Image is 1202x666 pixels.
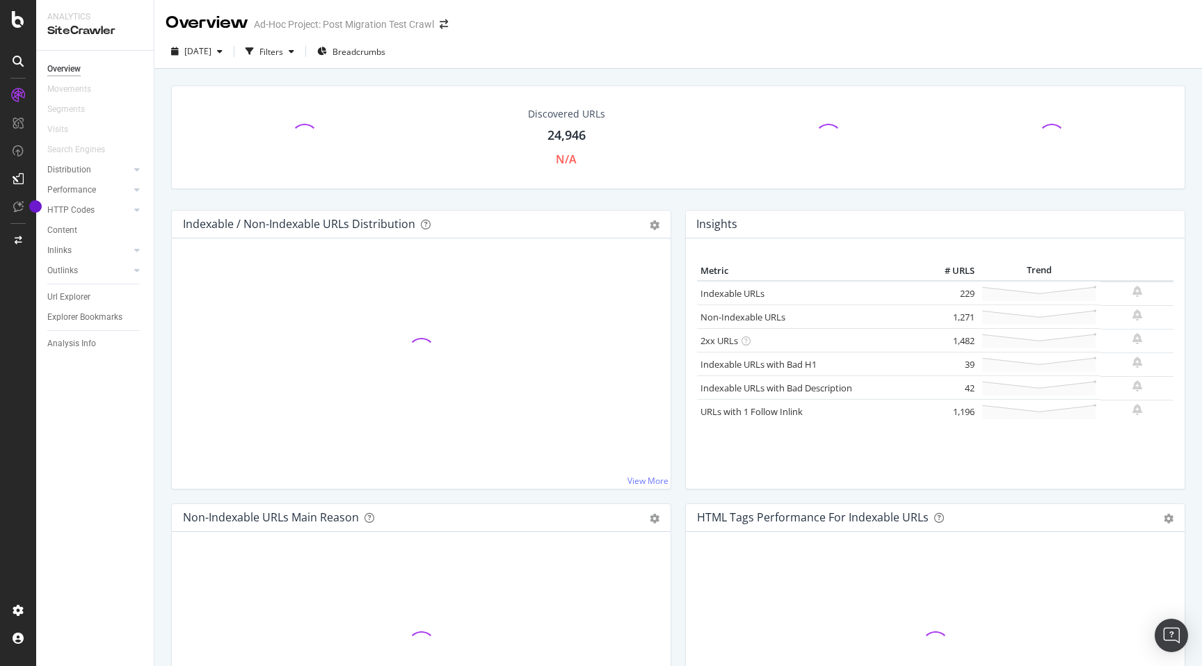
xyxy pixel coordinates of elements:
div: HTML Tags Performance for Indexable URLs [697,510,929,524]
h4: Insights [696,215,737,234]
div: arrow-right-arrow-left [440,19,448,29]
span: 2025 Aug. 20th [184,45,211,57]
div: Segments [47,102,85,117]
div: bell-plus [1132,333,1142,344]
div: Inlinks [47,243,72,258]
td: 42 [922,376,978,400]
div: gear [650,220,659,230]
div: Search Engines [47,143,105,157]
button: [DATE] [166,40,228,63]
div: Tooltip anchor [29,200,42,213]
a: Visits [47,122,82,137]
div: Overview [166,11,248,35]
a: HTTP Codes [47,203,130,218]
a: Performance [47,183,130,197]
a: Movements [47,82,105,97]
div: bell-plus [1132,357,1142,368]
td: 229 [922,281,978,305]
div: bell-plus [1132,286,1142,297]
td: 1,196 [922,400,978,423]
div: Analysis Info [47,336,96,351]
th: # URLS [922,261,978,282]
span: Breadcrumbs [332,46,385,58]
div: gear [1164,514,1173,523]
div: Movements [47,82,91,97]
div: Explorer Bookmarks [47,310,122,325]
td: 1,271 [922,305,978,329]
a: Inlinks [47,243,130,258]
th: Trend [978,261,1100,282]
a: 2xx URLs [700,334,738,347]
a: Indexable URLs with Bad Description [700,382,852,394]
div: gear [650,514,659,523]
a: Outlinks [47,263,130,278]
a: Url Explorer [47,290,144,304]
a: Indexable URLs with Bad H1 [700,358,817,371]
a: Content [47,223,144,238]
div: Outlinks [47,263,78,278]
div: Ad-Hoc Project: Post Migration Test Crawl [254,17,434,31]
div: Indexable / Non-Indexable URLs Distribution [183,217,415,231]
td: 39 [922,352,978,376]
div: Open Intercom Messenger [1155,619,1188,652]
a: Search Engines [47,143,119,157]
th: Metric [697,261,922,282]
div: bell-plus [1132,404,1142,415]
div: bell-plus [1132,380,1142,391]
div: Content [47,223,77,238]
button: Filters [240,40,300,63]
td: 1,482 [922,329,978,352]
a: Non-Indexable URLs [700,311,785,323]
a: URLs with 1 Follow Inlink [700,405,803,418]
div: Performance [47,183,96,197]
a: Explorer Bookmarks [47,310,144,325]
div: Url Explorer [47,290,90,304]
div: Overview [47,62,81,76]
div: HTTP Codes [47,203,95,218]
a: Segments [47,102,99,117]
div: 24,946 [547,127,586,145]
button: Breadcrumbs [312,40,391,63]
a: View More [627,475,668,487]
a: Distribution [47,163,130,177]
div: Analytics [47,11,143,23]
div: Visits [47,122,68,137]
div: Filters [259,46,283,58]
div: Non-Indexable URLs Main Reason [183,510,359,524]
a: Overview [47,62,144,76]
div: Discovered URLs [528,107,605,121]
div: SiteCrawler [47,23,143,39]
div: bell-plus [1132,309,1142,320]
a: Indexable URLs [700,287,764,300]
a: Analysis Info [47,336,144,351]
div: Distribution [47,163,91,177]
div: N/A [556,152,577,168]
